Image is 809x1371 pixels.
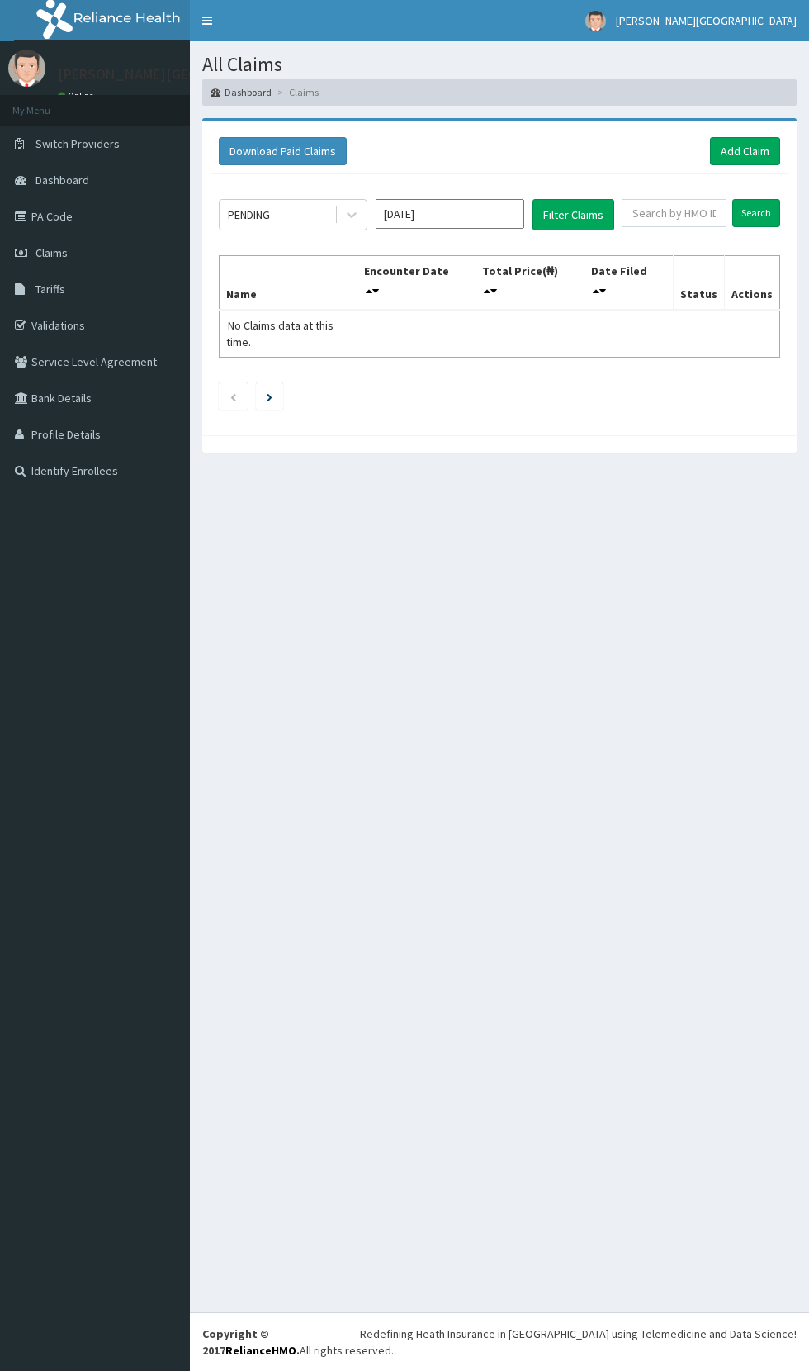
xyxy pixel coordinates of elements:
li: Claims [273,85,319,99]
img: User Image [585,11,606,31]
div: PENDING [228,206,270,223]
th: Status [673,255,724,310]
a: Previous page [229,389,237,404]
th: Date Filed [584,255,673,310]
th: Total Price(₦) [475,255,584,310]
button: Download Paid Claims [219,137,347,165]
a: RelianceHMO [225,1343,296,1358]
th: Name [220,255,357,310]
a: Dashboard [211,85,272,99]
strong: Copyright © 2017 . [202,1326,300,1358]
th: Encounter Date [357,255,475,310]
span: [PERSON_NAME][GEOGRAPHIC_DATA] [616,13,797,28]
button: Filter Claims [532,199,614,230]
a: Online [58,90,97,102]
p: [PERSON_NAME][GEOGRAPHIC_DATA] [58,67,302,82]
span: Switch Providers [35,136,120,151]
span: No Claims data at this time. [226,318,334,349]
input: Select Month and Year [376,199,524,229]
span: Dashboard [35,173,89,187]
footer: All rights reserved. [190,1312,809,1371]
h1: All Claims [202,54,797,75]
a: Next page [267,389,272,404]
input: Search [732,199,780,227]
span: Tariffs [35,282,65,296]
img: User Image [8,50,45,87]
input: Search by HMO ID [622,199,726,227]
a: Add Claim [710,137,780,165]
div: Redefining Heath Insurance in [GEOGRAPHIC_DATA] using Telemedicine and Data Science! [360,1326,797,1342]
th: Actions [724,255,779,310]
span: Claims [35,245,68,260]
